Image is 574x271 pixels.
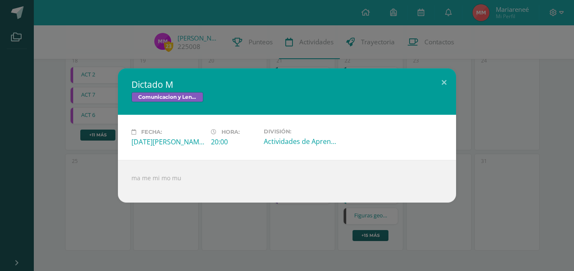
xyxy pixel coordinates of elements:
span: Fecha: [141,129,162,135]
h2: Dictado M [131,79,443,90]
div: [DATE][PERSON_NAME] [131,137,204,146]
div: Actividades de Aprendizaje [264,137,336,146]
span: Comunicacion y Lenguaje [131,92,203,102]
label: División: [264,128,336,135]
div: ma me mi mo mu [118,160,456,203]
span: Hora: [221,129,240,135]
div: 20:00 [211,137,257,146]
button: Close (Esc) [432,68,456,97]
